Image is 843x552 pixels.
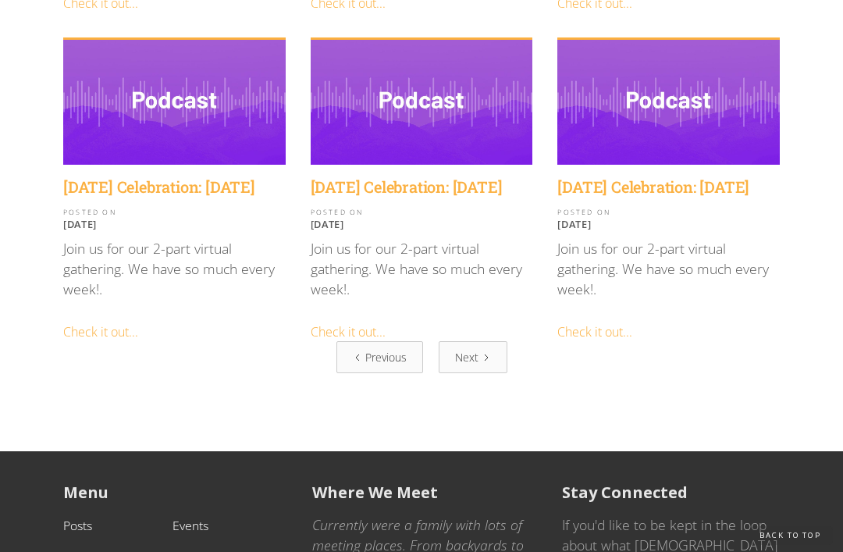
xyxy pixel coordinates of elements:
[63,238,286,300] p: Join us for our 2-part virtual gathering. We have so much every week!.
[439,341,507,373] a: Next Page
[557,218,780,230] p: [DATE]
[63,177,286,197] a: [DATE] Celebration: [DATE]
[311,323,386,340] a: Check it out...
[311,40,533,165] img: Sunday Celebration: July 5 2020
[63,323,138,340] a: Check it out...
[312,483,530,502] h5: Where We Meet
[750,526,833,545] a: Back to Top
[311,238,533,300] p: Join us for our 2-part virtual gathering. We have so much every week!.
[455,349,478,365] div: Next
[557,177,780,197] a: [DATE] Celebration: [DATE]
[63,40,286,165] img: Sunday Celebration: July 12 2020
[63,517,92,534] a: Posts
[63,218,286,230] p: [DATE]
[557,209,780,216] div: POSTED ON
[336,341,423,373] a: Previous Page
[63,341,780,373] div: List
[311,209,533,216] div: POSTED ON
[63,483,281,502] h5: Menu
[365,349,407,365] div: Previous
[557,238,780,300] p: Join us for our 2-part virtual gathering. We have so much every week!.
[173,517,208,534] a: Events
[311,177,533,197] a: [DATE] Celebration: [DATE]
[557,323,632,340] a: Check it out...
[562,483,780,502] h5: Stay Connected
[557,40,780,165] img: Sunday Celebration: June 28 2020
[311,218,533,230] p: [DATE]
[63,209,286,216] div: POSTED ON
